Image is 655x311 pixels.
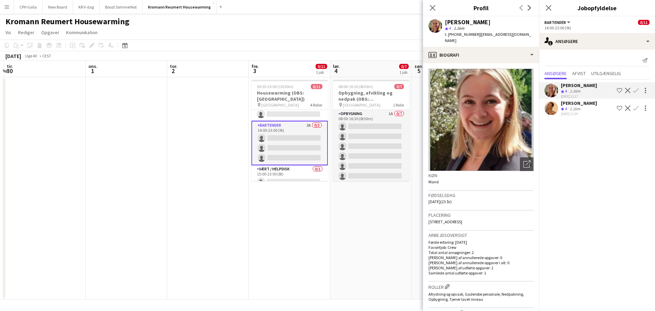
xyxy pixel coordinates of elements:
[428,270,534,275] p: Samlede antal udførte opgaver: 1
[638,20,650,25] span: 0/11
[428,69,534,171] img: Mandskabs avatar eller foto
[428,219,462,224] span: [STREET_ADDRESS]
[73,0,100,14] button: KR V-dag
[591,71,621,76] span: Utilgængelig
[539,3,655,12] h3: Jobopfyldelse
[539,33,655,50] div: Ansøgere
[261,102,299,108] span: [GEOGRAPHIC_DATA]
[333,80,409,181] app-job-card: 08:00-16:30 (8t30m)0/7Opbygning, afvikling og nedpak (OBS: [GEOGRAPHIC_DATA]) [GEOGRAPHIC_DATA]1 ...
[544,20,566,25] span: Bartender
[332,67,340,75] span: 4
[311,84,322,89] span: 0/11
[428,232,534,238] h3: Arbejdsoversigt
[428,265,534,270] p: [PERSON_NAME] af udførte opgaver: 1
[565,88,567,94] span: 4
[143,0,217,14] button: Kromann Reumert Housewarming
[399,64,409,69] span: 0/7
[5,16,129,27] h1: Kromann Reumert Housewarming
[445,19,491,25] div: [PERSON_NAME]
[568,106,582,112] div: 1.1km
[572,71,586,76] span: Afvist
[423,3,539,12] h3: Profil
[15,28,37,37] a: Rediger
[338,84,373,89] span: 08:00-16:30 (8t30m)
[42,53,51,58] div: CEST
[428,172,534,179] h3: Køn
[428,292,524,302] span: Afrydning og opvask, Gaderobe personale, Nedpakning, Opbygning, Tjener lavet niveau
[399,70,408,75] div: 1 job
[568,88,582,94] div: 1.1km
[561,112,597,116] div: [DATE] 11:24
[343,102,380,108] span: [GEOGRAPHIC_DATA]
[428,255,534,260] p: [PERSON_NAME] af annullerede opgaver: 0
[63,28,100,37] a: Kommunikation
[310,102,322,108] span: 4 Roller
[251,165,328,188] app-card-role: Vært / Helpdisk0/115:00-23:00 (8t)
[428,199,452,204] span: [DATE] (23 år)
[428,250,534,255] p: Total antal ansøgninger: 2
[316,64,327,69] span: 0/11
[428,192,534,198] h3: Fødselsdag
[428,245,534,250] p: Favoritjob: Crew
[428,283,534,290] h3: Roller
[251,80,328,181] app-job-card: 09:30-23:00 (13t30m)0/11Housewarming (OBS: [GEOGRAPHIC_DATA]) [GEOGRAPHIC_DATA]4 RollerAfrydning ...
[333,63,340,69] span: lør.
[452,26,466,31] span: 1.1km
[251,63,259,69] span: fre.
[169,67,177,75] span: 2
[394,84,404,89] span: 0/7
[43,0,73,14] button: New Board
[5,53,21,59] div: [DATE]
[18,29,34,36] span: Rediger
[428,240,534,245] p: Første erfaring: [DATE]
[561,82,597,88] div: [PERSON_NAME]
[316,70,327,75] div: 1 job
[393,102,404,108] span: 1 Rolle
[333,110,409,193] app-card-role: Opbygning1A0/708:00-16:30 (8t30m)
[170,63,177,69] span: tor.
[23,53,40,58] span: Uge 40
[544,20,571,25] button: Bartender
[5,29,11,36] span: Vis
[6,67,13,75] span: 30
[520,157,534,171] div: Åbn foto pop-in
[561,94,597,99] div: [DATE] 11:17
[39,28,62,37] a: Opgaver
[66,29,98,36] span: Kommunikation
[7,63,13,69] span: tir.
[87,67,98,75] span: 1
[565,106,567,111] span: 4
[88,63,98,69] span: ons.
[428,179,439,184] span: Mand
[251,90,328,102] h3: Housewarming (OBS: [GEOGRAPHIC_DATA])
[333,90,409,102] h3: Opbygning, afvikling og nedpak (OBS: [GEOGRAPHIC_DATA])
[41,29,59,36] span: Opgaver
[428,260,534,265] p: [PERSON_NAME] af annullerede opgaver i alt: 0
[414,63,424,69] span: søn.
[413,67,424,75] span: 5
[14,0,43,14] button: CPH Galla
[423,47,539,63] div: Biografi
[257,84,293,89] span: 09:30-23:00 (13t30m)
[544,71,567,76] span: Ansøgere
[445,32,480,37] span: t. [PHONE_NUMBER]
[251,121,328,165] app-card-role: Bartender2A0/314:00-23:00 (9t)
[428,212,534,218] h3: Placering
[449,26,451,31] span: 4
[100,0,143,14] button: Boozt Sommerfest
[561,100,597,106] div: [PERSON_NAME]
[445,32,531,43] span: | [EMAIL_ADDRESS][DOMAIN_NAME]
[3,28,14,37] a: Vis
[544,25,650,30] div: 14:00-23:00 (9t)
[250,67,259,75] span: 3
